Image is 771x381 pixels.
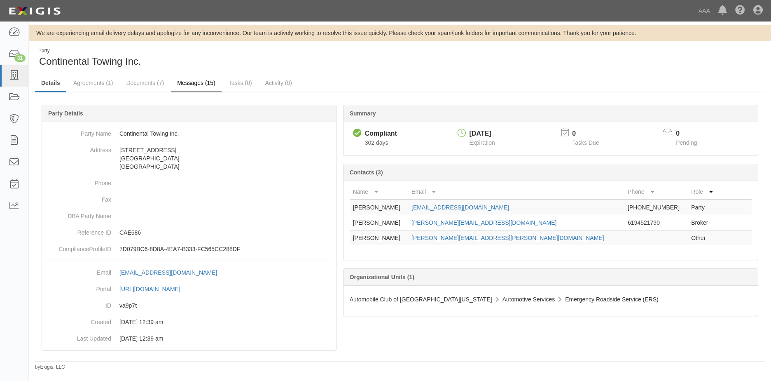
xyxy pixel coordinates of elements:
dt: ID [45,297,111,310]
dt: Reference ID [45,224,111,237]
dt: Address [45,142,111,154]
b: Summary [350,110,376,117]
div: [DATE] [470,129,495,139]
a: Messages (15) [171,75,222,92]
dd: [STREET_ADDRESS] [GEOGRAPHIC_DATA] [GEOGRAPHIC_DATA] [45,142,333,175]
b: Party Details [48,110,83,117]
p: 7D079BC6-8D8A-4EA7-B333-FC565CC288DF [119,245,333,253]
dt: Last Updated [45,330,111,343]
dd: va9p7t [45,297,333,314]
td: 6194521790 [624,215,688,230]
div: 31 [14,54,26,62]
span: Expiration [470,139,495,146]
a: [EMAIL_ADDRESS][DOMAIN_NAME] [119,269,226,276]
div: Party [38,47,141,54]
dt: Phone [45,175,111,187]
a: Exigis, LLC [40,364,65,370]
a: [PERSON_NAME][EMAIL_ADDRESS][PERSON_NAME][DOMAIN_NAME] [411,235,604,241]
p: CAE686 [119,228,333,237]
th: Email [408,184,624,200]
th: Role [688,184,719,200]
div: [EMAIL_ADDRESS][DOMAIN_NAME] [119,268,217,277]
a: Tasks (0) [222,75,258,91]
td: Party [688,200,719,215]
span: Automotive Services [502,296,555,303]
img: logo-5460c22ac91f19d4615b14bd174203de0afe785f0fc80cf4dbbc73dc1793850b.png [6,4,63,19]
dt: DBA Party Name [45,208,111,220]
a: [EMAIL_ADDRESS][DOMAIN_NAME] [411,204,509,211]
span: Since 10/17/2024 [365,139,388,146]
a: AAA [694,2,714,19]
div: We are experiencing email delivery delays and apologize for any inconvenience. Our team is active... [29,29,771,37]
a: [URL][DOMAIN_NAME] [119,286,189,292]
dt: Created [45,314,111,326]
span: Tasks Due [572,139,599,146]
dd: 03/10/2023 12:39 am [45,330,333,347]
a: Documents (7) [120,75,170,91]
td: [PERSON_NAME] [350,200,408,215]
span: Automobile Club of [GEOGRAPHIC_DATA][US_STATE] [350,296,492,303]
a: [PERSON_NAME][EMAIL_ADDRESS][DOMAIN_NAME] [411,219,556,226]
div: Compliant [365,129,397,139]
dt: Fax [45,191,111,204]
td: [PERSON_NAME] [350,215,408,230]
td: [PERSON_NAME] [350,230,408,246]
b: Organizational Units (1) [350,274,414,280]
td: [PHONE_NUMBER] [624,200,688,215]
div: Continental Towing Inc. [35,47,394,68]
b: Contacts (3) [350,169,383,176]
td: Broker [688,215,719,230]
i: Help Center - Complianz [735,6,745,16]
span: Emergency Roadside Service (ERS) [565,296,658,303]
dt: Party Name [45,125,111,138]
i: Compliant [353,129,362,138]
span: Continental Towing Inc. [39,56,141,67]
td: Other [688,230,719,246]
p: 0 [572,129,609,139]
dd: Continental Towing Inc. [45,125,333,142]
th: Phone [624,184,688,200]
p: 0 [676,129,707,139]
a: Activity (0) [259,75,298,91]
dt: Portal [45,281,111,293]
span: Pending [676,139,697,146]
dt: Email [45,264,111,277]
a: Details [35,75,66,92]
dd: 03/10/2023 12:39 am [45,314,333,330]
a: Agreements (1) [67,75,119,91]
th: Name [350,184,408,200]
dt: ComplianceProfileID [45,241,111,253]
small: by [35,364,65,371]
